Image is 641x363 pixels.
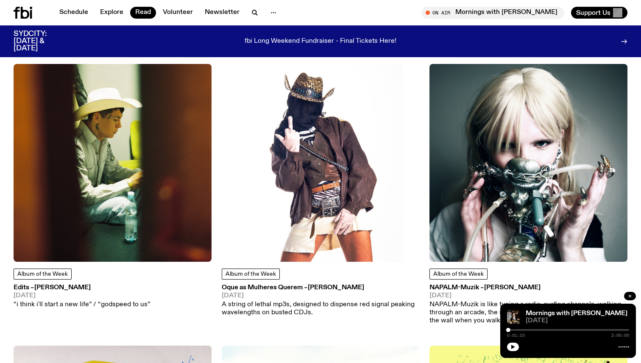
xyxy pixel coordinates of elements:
[14,64,212,262] img: A side profile of Chuquimamani-Condori. They are wearing a cowboy hat and jeans, and a white cowb...
[526,310,627,317] a: Mornings with [PERSON_NAME]
[571,7,627,19] button: Support Us
[429,269,488,280] a: Album of the Week
[222,269,280,280] a: Album of the Week
[14,285,150,309] a: Edits –[PERSON_NAME][DATE]“i think i'll start a new life” / “godspeed to us”
[484,284,541,291] span: [PERSON_NAME]
[222,285,420,291] h3: Oque as Mulheres Querem –
[526,318,629,324] span: [DATE]
[433,271,484,277] span: Album of the Week
[429,285,627,291] h3: NAPALM-Muzik –
[130,7,156,19] a: Read
[308,284,364,291] span: [PERSON_NAME]
[54,7,93,19] a: Schedule
[14,301,150,309] p: “i think i'll start a new life” / “godspeed to us”
[429,293,627,299] span: [DATE]
[222,64,420,262] img: A veiled figure bends to the side, with their middle finger up. They are wearing a cowboy hat and...
[222,301,420,317] p: A string of lethal mp3s, designed to dispense red signal peaking wavelengths on busted CDJs.
[421,7,564,19] button: On AirMornings with [PERSON_NAME]
[429,301,627,325] p: NAPALM-Muzik is like tuning a radio, surfing channels, walking through an arcade, the sounds that...
[14,285,150,291] h3: Edits –
[245,38,396,45] p: fbi Long Weekend Fundraiser - Final Tickets Here!
[34,284,91,291] span: [PERSON_NAME]
[158,7,198,19] a: Volunteer
[507,310,521,324] img: Sam blankly stares at the camera, brightly lit by a camera flash wearing a hat collared shirt and...
[507,333,525,338] span: 0:01:10
[14,293,150,299] span: [DATE]
[226,271,276,277] span: Album of the Week
[576,9,610,17] span: Support Us
[222,293,420,299] span: [DATE]
[14,30,68,52] h3: SYDCITY: [DATE] & [DATE]
[17,271,68,277] span: Album of the Week
[222,285,420,317] a: Oque as Mulheres Querem –[PERSON_NAME][DATE]A string of lethal mp3s, designed to dispense red sig...
[611,333,629,338] span: 2:00:00
[95,7,128,19] a: Explore
[14,269,72,280] a: Album of the Week
[429,285,627,325] a: NAPALM-Muzik –[PERSON_NAME][DATE]NAPALM-Muzik is like tuning a radio, surfing channels, walking t...
[200,7,245,19] a: Newsletter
